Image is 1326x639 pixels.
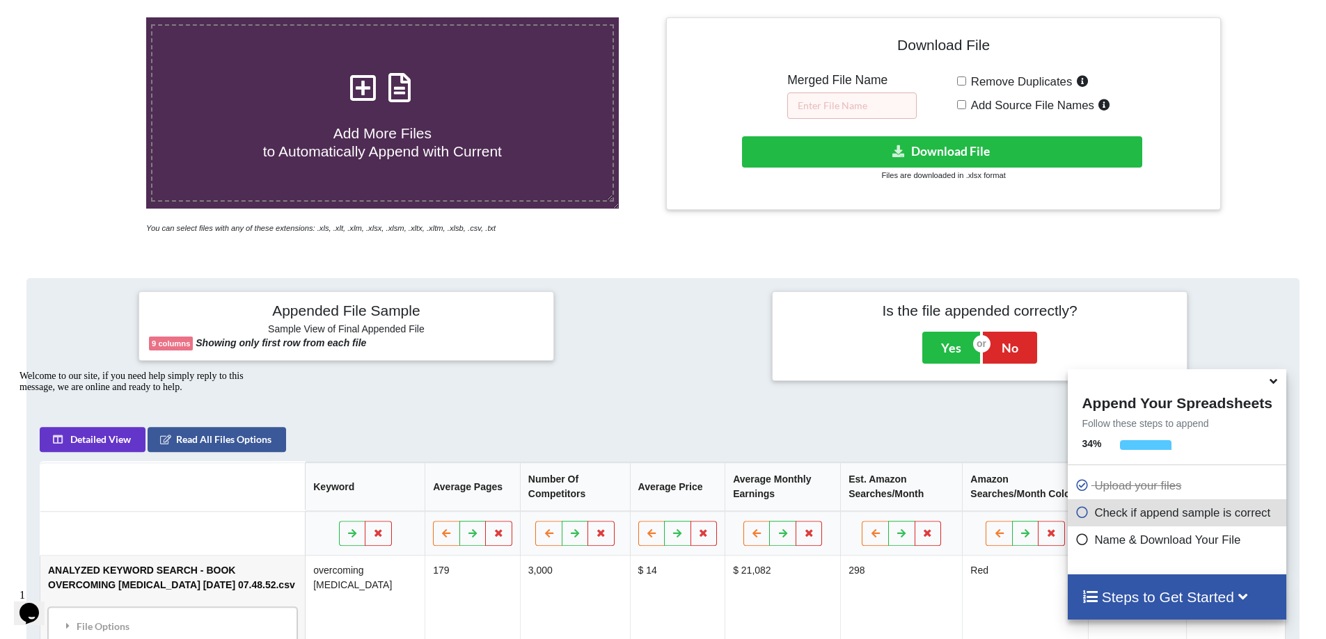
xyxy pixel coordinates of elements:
[196,337,366,348] b: Showing only first row from each file
[725,462,841,511] th: Average Monthly Earnings
[14,365,265,576] iframe: chat widget
[6,6,256,28] div: Welcome to our site, if you need help simply reply to this message, we are online and ready to help.
[149,323,544,337] h6: Sample View of Final Appended File
[146,224,496,232] i: You can select files with any of these extensions: .xls, .xlt, .xlm, .xlsx, .xlsm, .xltx, .xltm, ...
[742,136,1142,168] button: Download File
[677,28,1210,67] h4: Download File
[1082,588,1272,606] h4: Steps to Get Started
[966,75,1073,88] span: Remove Duplicates
[263,125,502,159] span: Add More Files to Automatically Append with Current
[782,302,1177,319] h4: Is the file appended correctly?
[1075,504,1282,521] p: Check if append sample is correct
[630,462,725,511] th: Average Price
[1082,438,1101,449] b: 34 %
[6,6,230,27] span: Welcome to our site, if you need help simply reply to this message, we are online and ready to help.
[520,462,630,511] th: Number Of Competitors
[966,99,1094,112] span: Add Source File Names
[152,339,190,348] b: 9 columns
[1068,391,1286,412] h4: Append Your Spreadsheets
[14,583,58,625] iframe: chat widget
[881,171,1005,179] small: Files are downloaded in .xlsx format
[922,332,980,364] button: Yes
[1075,531,1282,549] p: Name & Download Your File
[1068,416,1286,430] p: Follow these steps to append
[149,302,544,321] h4: Appended File Sample
[787,92,917,119] input: Enter File Name
[963,462,1089,511] th: Amazon Searches/Month Color
[1075,477,1282,494] p: Upload your files
[425,462,521,511] th: Average Pages
[787,73,917,88] h5: Merged File Name
[306,462,425,511] th: Keyword
[841,462,963,511] th: Est. Amazon Searches/Month
[983,332,1037,364] button: No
